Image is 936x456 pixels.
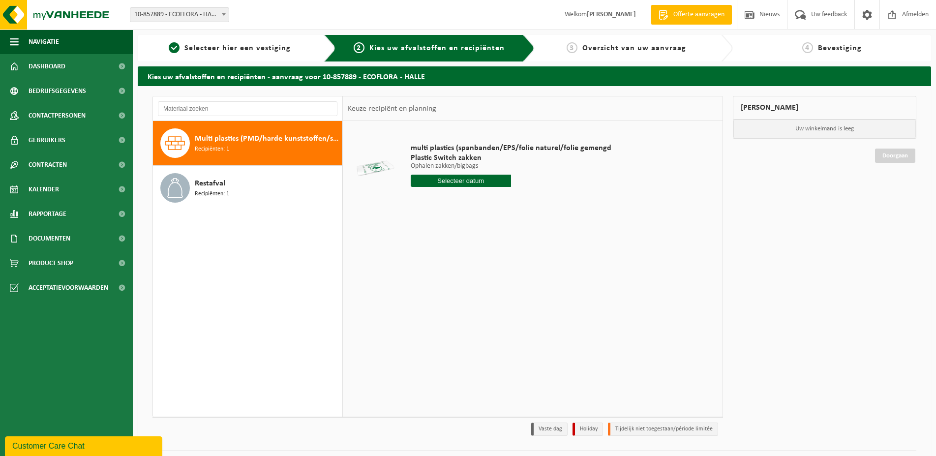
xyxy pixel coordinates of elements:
span: Overzicht van uw aanvraag [582,44,686,52]
span: Contactpersonen [29,103,86,128]
span: 3 [567,42,577,53]
span: 2 [354,42,364,53]
li: Holiday [573,423,603,436]
span: 10-857889 - ECOFLORA - HALLE [130,8,229,22]
p: Uw winkelmand is leeg [733,120,916,138]
span: 4 [802,42,813,53]
div: [PERSON_NAME] [733,96,916,120]
span: 1 [169,42,180,53]
span: Rapportage [29,202,66,226]
span: Bedrijfsgegevens [29,79,86,103]
li: Tijdelijk niet toegestaan/période limitée [608,423,718,436]
span: Selecteer hier een vestiging [184,44,291,52]
input: Materiaal zoeken [158,101,337,116]
a: 1Selecteer hier een vestiging [143,42,316,54]
span: Kies uw afvalstoffen en recipiënten [369,44,505,52]
span: 10-857889 - ECOFLORA - HALLE [130,7,229,22]
span: multi plastics (spanbanden/EPS/folie naturel/folie gemengd [411,143,611,153]
p: Ophalen zakken/bigbags [411,163,611,170]
button: Multi plastics (PMD/harde kunststoffen/spanbanden/EPS/folie naturel/folie gemengd) Recipiënten: 1 [153,121,342,166]
input: Selecteer datum [411,175,511,187]
span: Offerte aanvragen [671,10,727,20]
span: Restafval [195,178,225,189]
button: Restafval Recipiënten: 1 [153,166,342,210]
span: Documenten [29,226,70,251]
iframe: chat widget [5,434,164,456]
span: Plastic Switch zakken [411,153,611,163]
div: Keuze recipiënt en planning [343,96,441,121]
span: Recipiënten: 1 [195,189,229,199]
span: Multi plastics (PMD/harde kunststoffen/spanbanden/EPS/folie naturel/folie gemengd) [195,133,339,145]
strong: [PERSON_NAME] [587,11,636,18]
span: Acceptatievoorwaarden [29,275,108,300]
span: Gebruikers [29,128,65,152]
span: Product Shop [29,251,73,275]
h2: Kies uw afvalstoffen en recipiënten - aanvraag voor 10-857889 - ECOFLORA - HALLE [138,66,931,86]
a: Doorgaan [875,149,915,163]
span: Navigatie [29,30,59,54]
a: Offerte aanvragen [651,5,732,25]
li: Vaste dag [531,423,568,436]
span: Kalender [29,177,59,202]
span: Bevestiging [818,44,862,52]
span: Recipiënten: 1 [195,145,229,154]
span: Dashboard [29,54,65,79]
span: Contracten [29,152,67,177]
